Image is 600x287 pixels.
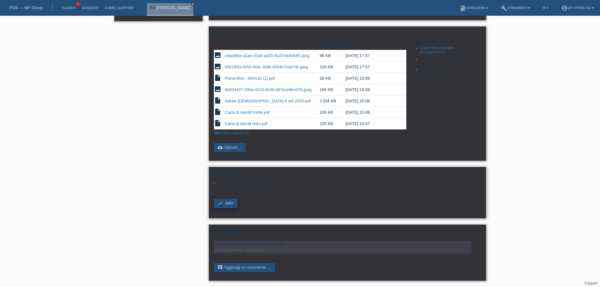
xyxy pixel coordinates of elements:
h2: Commenti [214,228,481,238]
i: image [214,63,221,70]
a: 6b934407-290a-4223-9c98-b97ece8be378.jpeg [225,87,311,92]
td: [DATE] 15:07 [346,118,397,129]
a: close [191,2,195,6]
div: Carica un documento d'identità valido. [217,242,468,247]
a: Clienti [59,6,79,10]
td: [DATE] 17:57 [346,50,397,61]
a: Adobe [DEMOGRAPHIC_DATA] 4 set 2025.pdf [225,99,311,103]
a: E-mail Support [102,6,138,10]
div: Carica un documento d'identità valido. [214,180,481,213]
a: b561f91b-fb53-40ac-939f-4954b7edd7dc.jpeg [225,65,308,69]
i: insert_drive_file [214,97,221,104]
i: insert_drive_file [214,74,221,82]
h4: Documenti richiesti [414,39,481,44]
a: Carta di identit retro.pdf [225,121,268,126]
li: ID/Passaporto [PERSON_NAME] [218,180,481,185]
td: 106 KB [320,107,346,118]
i: comment [218,265,223,270]
th: Data/ora [346,43,397,50]
td: [DATE] 15:08 [346,95,397,107]
i: image [214,85,221,93]
a: Copia del contratto (POWERPAY) [420,45,454,55]
span: fatto [225,201,233,205]
a: commentAggiungi un commento ... [214,263,275,273]
a: account_circleUp Store SA ▾ [558,6,597,10]
a: cead8fbe-a1ae-41ad-ad30-4a3744406df1.jpeg [225,53,310,58]
i: book [460,5,466,11]
i: insert_drive_file [214,108,221,116]
i: visibility [214,131,218,135]
a: Carta di identit fronte.pdf [225,110,270,115]
span: 1 [76,2,81,7]
i: insert_drive_file [214,119,221,127]
th: Dimensione [320,43,346,50]
li: Ricevuta di acquisto [420,67,481,73]
i: check [218,201,223,206]
i: close [191,2,195,5]
a: Preventivo - S04142 (1).pdf [225,76,275,81]
th: File [225,43,320,50]
div: [PERSON_NAME] / [DATE] 16:15 [217,249,468,252]
a: bookIstruzioni ▾ [456,6,491,10]
h2: File [214,30,481,39]
td: [DATE] 15:09 [346,73,397,84]
a: Support [584,281,597,285]
td: [DATE] 15:08 [346,84,397,95]
i: image [214,51,221,59]
i: cloud_upload [218,145,223,150]
a: Acquisti [79,6,102,10]
i: account_circle [561,5,568,11]
td: 120 KB [320,61,346,73]
a: buildStrumenti ▾ [498,6,533,10]
td: 1'334 KB [320,95,346,107]
a: POS — MF Group [9,5,43,10]
a: cloud_uploadUpload ... [214,143,246,152]
i: build [501,5,507,11]
li: Carta d'identità / copia del passaporto [420,56,481,67]
td: 28 KB [320,73,346,84]
a: [PERSON_NAME] [157,5,190,10]
td: [DATE] 15:08 [346,107,397,118]
a: IT ▾ [540,6,552,10]
td: 125 KB [320,118,346,129]
a: visibilityMostra i vecchi file [214,131,249,135]
td: [DATE] 17:57 [346,61,397,73]
td: 166 KB [320,84,346,95]
td: 86 KB [320,50,346,61]
a: check fatto [214,199,238,208]
h2: Workflow [214,170,481,180]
